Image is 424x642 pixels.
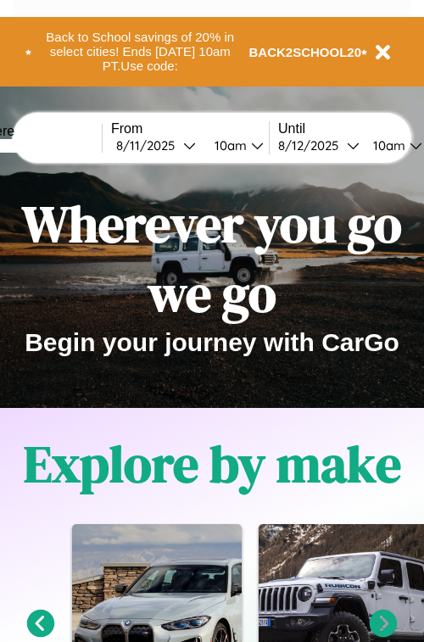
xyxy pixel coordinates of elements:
button: 8/11/2025 [111,137,201,154]
div: 8 / 12 / 2025 [278,137,347,154]
label: From [111,121,269,137]
div: 10am [365,137,410,154]
div: 10am [206,137,251,154]
b: BACK2SCHOOL20 [249,45,362,59]
button: Back to School savings of 20% in select cities! Ends [DATE] 10am PT.Use code: [31,25,249,78]
div: 8 / 11 / 2025 [116,137,183,154]
h1: Explore by make [24,429,401,499]
button: 10am [201,137,269,154]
